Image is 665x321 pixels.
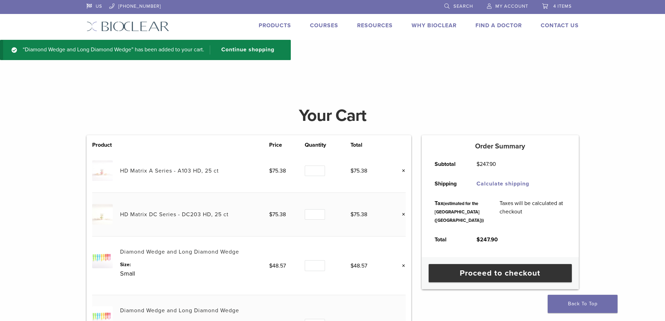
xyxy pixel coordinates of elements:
img: HD Matrix DC Series - DC203 HD, 25 ct [92,204,113,225]
a: Calculate shipping [476,180,529,187]
a: Proceed to checkout [429,264,572,282]
h5: Order Summary [422,142,579,151]
a: Remove this item [397,261,406,270]
bdi: 75.38 [269,211,286,218]
a: Find A Doctor [475,22,522,29]
span: $ [350,167,354,174]
a: HD Matrix DC Series - DC203 HD, 25 ct [120,211,229,218]
a: Continue shopping [210,45,280,54]
span: $ [269,211,272,218]
th: Price [269,141,305,149]
bdi: 48.57 [350,262,367,269]
a: Resources [357,22,393,29]
img: Diamond Wedge and Long Diamond Wedge [92,248,113,268]
bdi: 75.38 [350,211,367,218]
span: $ [476,236,480,243]
th: Subtotal [427,154,469,174]
dt: Size: [120,261,269,268]
th: Tax [427,194,492,230]
small: (estimated for the [GEOGRAPHIC_DATA] ([GEOGRAPHIC_DATA])) [435,201,484,223]
span: $ [350,262,354,269]
span: $ [269,167,272,174]
th: Quantity [305,141,350,149]
a: Remove this item [397,210,406,219]
th: Total [427,230,469,249]
span: Search [453,3,473,9]
a: Back To Top [548,295,618,313]
a: Remove this item [397,166,406,175]
span: 4 items [553,3,572,9]
a: Diamond Wedge and Long Diamond Wedge [120,307,239,314]
a: Courses [310,22,338,29]
bdi: 48.57 [269,262,286,269]
span: $ [476,161,480,168]
th: Total [350,141,386,149]
img: Bioclear [87,21,169,31]
bdi: 75.38 [269,167,286,174]
bdi: 247.90 [476,236,498,243]
a: Products [259,22,291,29]
p: Small [120,268,269,279]
img: HD Matrix A Series - A103 HD, 25 ct [92,160,113,181]
th: Product [92,141,120,149]
bdi: 247.90 [476,161,496,168]
th: Shipping [427,174,469,194]
a: HD Matrix A Series - A103 HD, 25 ct [120,167,219,174]
td: Taxes will be calculated at checkout [492,194,574,230]
h1: Your Cart [81,107,584,124]
a: Why Bioclear [412,22,457,29]
span: $ [269,262,272,269]
a: Diamond Wedge and Long Diamond Wedge [120,248,239,255]
span: $ [350,211,354,218]
a: Contact Us [541,22,579,29]
span: My Account [495,3,528,9]
bdi: 75.38 [350,167,367,174]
